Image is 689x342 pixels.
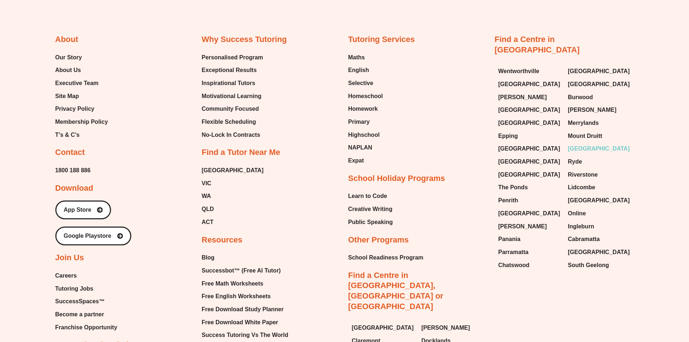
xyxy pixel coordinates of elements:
[55,165,91,176] a: 1800 188 886
[568,79,630,90] a: [GEOGRAPHIC_DATA]
[568,260,609,271] span: South Geelong
[352,322,414,333] span: [GEOGRAPHIC_DATA]
[421,322,470,333] span: [PERSON_NAME]
[202,252,215,263] span: Blog
[569,260,689,342] div: Chat Widget
[348,117,370,127] span: Primary
[202,235,243,245] h2: Resources
[55,283,118,294] a: Tutoring Jobs
[202,304,284,315] span: Free Download Study Planner
[568,131,602,142] span: Mount Druitt
[498,169,560,180] span: [GEOGRAPHIC_DATA]
[568,156,582,167] span: Ryde
[55,91,108,102] a: Site Map
[498,131,518,142] span: Epping
[348,130,383,140] a: Highschool
[498,79,561,90] a: [GEOGRAPHIC_DATA]
[202,91,263,102] a: Motivational Learning
[568,156,630,167] a: Ryde
[202,78,255,89] span: Inspirational Tutors
[55,52,82,63] span: Our Story
[55,200,111,219] a: App Store
[498,118,561,128] a: [GEOGRAPHIC_DATA]
[202,265,288,276] a: Successbot™ (Free AI Tutor)
[202,191,264,202] a: WA
[55,52,108,63] a: Our Story
[348,52,365,63] span: Maths
[498,221,547,232] span: [PERSON_NAME]
[498,156,560,167] span: [GEOGRAPHIC_DATA]
[55,270,77,281] span: Careers
[202,65,263,76] a: Exceptional Results
[348,65,383,76] a: English
[348,155,364,166] span: Expat
[498,66,561,77] a: Wentworthville
[348,52,383,63] a: Maths
[568,66,630,77] span: [GEOGRAPHIC_DATA]
[202,147,280,158] h2: Find a Tutor Near Me
[348,34,415,45] h2: Tutoring Services
[55,117,108,127] a: Membership Policy
[348,173,445,184] h2: School Holiday Programs
[568,92,593,103] span: Burwood
[55,91,79,102] span: Site Map
[348,235,409,245] h2: Other Programs
[202,265,281,276] span: Successbot™ (Free AI Tutor)
[568,169,630,180] a: Riverstone
[202,317,288,328] a: Free Download White Paper
[568,195,630,206] span: [GEOGRAPHIC_DATA]
[202,330,288,341] span: Success Tutoring Vs The World
[202,278,288,289] a: Free Math Worksheets
[202,278,263,289] span: Free Math Worksheets
[202,91,261,102] span: Motivational Learning
[495,35,580,54] a: Find a Centre in [GEOGRAPHIC_DATA]
[498,118,560,128] span: [GEOGRAPHIC_DATA]
[64,233,111,239] span: Google Playstore
[55,34,78,45] h2: About
[348,271,443,311] a: Find a Centre in [GEOGRAPHIC_DATA], [GEOGRAPHIC_DATA] or [GEOGRAPHIC_DATA]
[55,296,118,307] a: SuccessSpaces™
[568,92,630,103] a: Burwood
[55,130,80,140] span: T’s & C’s
[498,234,520,245] span: Panania
[498,247,529,258] span: Parramatta
[568,208,630,219] a: Online
[202,317,278,328] span: Free Download White Paper
[352,322,414,333] a: [GEOGRAPHIC_DATA]
[202,204,264,215] a: QLD
[348,252,424,263] a: School Readiness Program
[55,253,84,263] h2: Join Us
[498,105,560,115] span: [GEOGRAPHIC_DATA]
[55,183,93,194] h2: Download
[568,66,630,77] a: [GEOGRAPHIC_DATA]
[348,191,387,202] span: Learn to Code
[568,105,616,115] span: [PERSON_NAME]
[348,104,378,114] span: Homework
[202,165,264,176] span: [GEOGRAPHIC_DATA]
[55,78,108,89] a: Executive Team
[202,191,211,202] span: WA
[568,143,630,154] span: [GEOGRAPHIC_DATA]
[348,91,383,102] a: Homeschool
[568,195,630,206] a: [GEOGRAPHIC_DATA]
[348,217,393,228] a: Public Speaking
[498,169,561,180] a: [GEOGRAPHIC_DATA]
[348,142,383,153] a: NAPLAN
[498,66,540,77] span: Wentworthville
[55,227,131,245] a: Google Playstore
[498,156,561,167] a: [GEOGRAPHIC_DATA]
[348,204,393,215] a: Creative Writing
[498,79,560,90] span: [GEOGRAPHIC_DATA]
[498,143,560,154] span: [GEOGRAPHIC_DATA]
[498,182,528,193] span: The Ponds
[498,195,518,206] span: Penrith
[498,92,561,103] a: [PERSON_NAME]
[202,291,271,302] span: Free English Worksheets
[498,208,561,219] a: [GEOGRAPHIC_DATA]
[202,178,264,189] a: VIC
[568,221,630,232] a: Ingleburn
[498,221,561,232] a: [PERSON_NAME]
